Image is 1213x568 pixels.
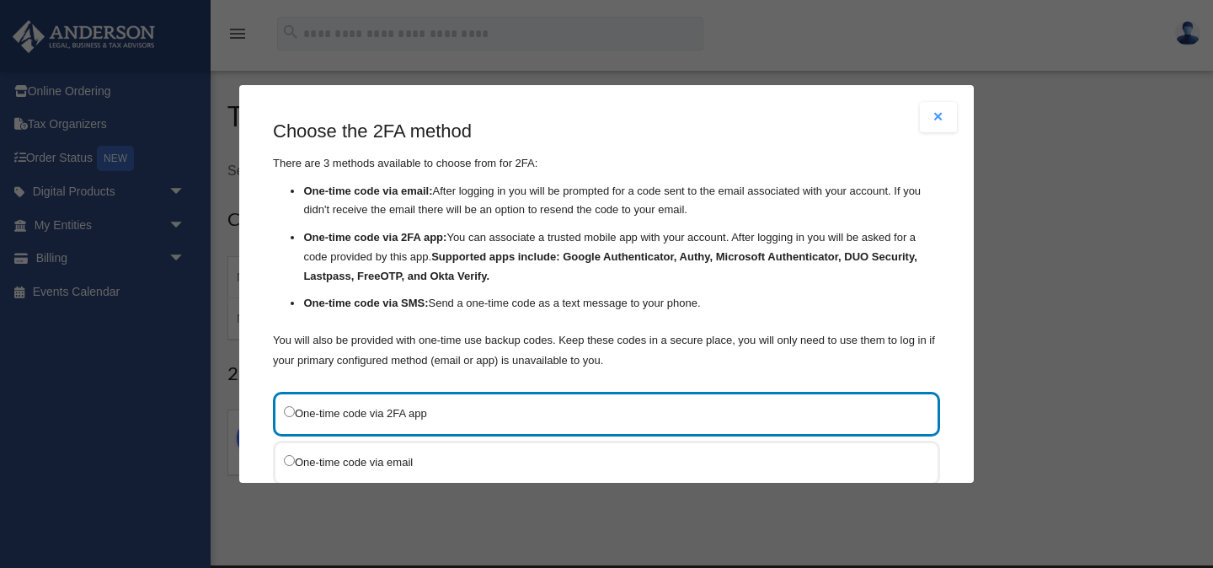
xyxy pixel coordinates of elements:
input: One-time code via email [284,455,295,466]
label: One-time code via 2FA app [284,403,912,424]
input: One-time code via 2FA app [284,406,295,417]
strong: Supported apps include: Google Authenticator, Authy, Microsoft Authenticator, DUO Security, Lastp... [303,250,916,282]
label: One-time code via email [284,452,912,473]
h3: Choose the 2FA method [273,119,940,145]
strong: One-time code via email: [303,185,432,197]
div: There are 3 methods available to choose from for 2FA: [273,119,940,371]
strong: One-time code via 2FA app: [303,231,446,244]
button: Close modal [920,102,957,132]
li: Send a one-time code as a text message to your phone. [303,294,940,313]
li: You can associate a trusted mobile app with your account. After logging in you will be asked for ... [303,228,940,286]
li: After logging in you will be prompted for a code sent to the email associated with your account. ... [303,182,940,221]
p: You will also be provided with one-time use backup codes. Keep these codes in a secure place, you... [273,330,940,371]
strong: One-time code via SMS: [303,297,428,309]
